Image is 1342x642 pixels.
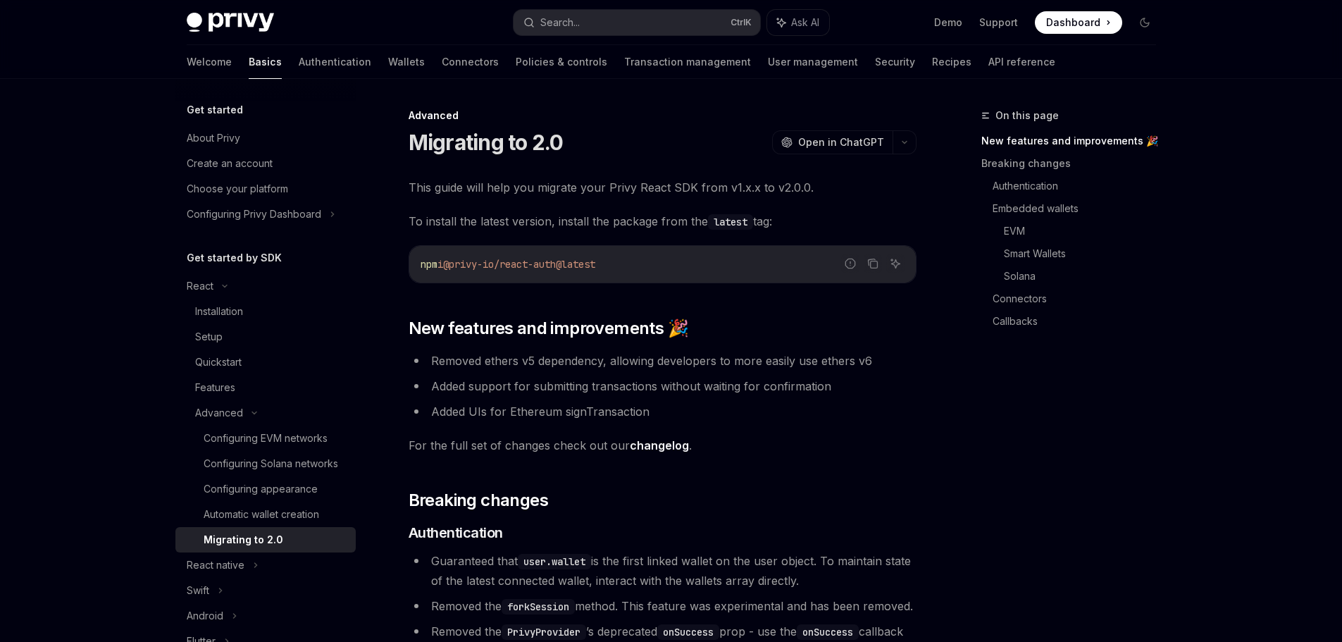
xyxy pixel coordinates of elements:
div: Features [195,379,235,396]
a: Wallets [388,45,425,79]
a: Basics [249,45,282,79]
a: Embedded wallets [993,197,1167,220]
a: Setup [175,324,356,350]
div: Setup [195,328,223,345]
button: Ask AI [886,254,905,273]
li: Removed ethers v5 dependency, allowing developers to more easily use ethers v6 [409,351,917,371]
a: Welcome [187,45,232,79]
div: Quickstart [195,354,242,371]
h5: Get started by SDK [187,249,282,266]
span: Breaking changes [409,489,548,512]
a: Configuring Solana networks [175,451,356,476]
div: Android [187,607,223,624]
code: forkSession [502,599,575,615]
code: onSuccess [797,624,859,640]
a: EVM [1004,220,1167,242]
a: Migrating to 2.0 [175,527,356,553]
a: Dashboard [1035,11,1122,34]
h1: Migrating to 2.0 [409,130,564,155]
a: Security [875,45,915,79]
a: Installation [175,299,356,324]
span: Ask AI [791,16,819,30]
a: About Privy [175,125,356,151]
span: @privy-io/react-auth@latest [443,258,595,271]
a: Configuring EVM networks [175,426,356,451]
button: Open in ChatGPT [772,130,893,154]
button: Ask AI [767,10,829,35]
div: Swift [187,582,209,599]
div: About Privy [187,130,240,147]
div: Advanced [195,405,243,421]
span: Dashboard [1046,16,1100,30]
a: Connectors [993,288,1167,310]
div: Create an account [187,155,273,172]
a: Quickstart [175,350,356,375]
div: Configuring Privy Dashboard [187,206,321,223]
div: React [187,278,213,295]
div: Migrating to 2.0 [204,531,283,548]
a: Callbacks [993,310,1167,333]
div: Advanced [409,109,917,123]
h5: Get started [187,101,243,118]
a: Configuring appearance [175,476,356,502]
a: Support [979,16,1018,30]
button: Toggle dark mode [1133,11,1156,34]
div: Search... [540,14,580,31]
button: Search...CtrlK [514,10,760,35]
li: Added UIs for Ethereum signTransaction [409,402,917,421]
div: React native [187,557,244,574]
div: Configuring Solana networks [204,455,338,472]
a: API reference [988,45,1055,79]
a: Connectors [442,45,499,79]
a: New features and improvements 🎉 [981,130,1167,152]
code: PrivyProvider [502,624,586,640]
img: dark logo [187,13,274,32]
div: Choose your platform [187,180,288,197]
a: Authentication [299,45,371,79]
a: changelog [630,438,689,453]
button: Report incorrect code [841,254,859,273]
a: Policies & controls [516,45,607,79]
a: Features [175,375,356,400]
div: Installation [195,303,243,320]
span: On this page [995,107,1059,124]
a: User management [768,45,858,79]
code: onSuccess [657,624,719,640]
span: i [437,258,443,271]
span: This guide will help you migrate your Privy React SDK from v1.x.x to v2.0.0. [409,178,917,197]
a: Automatic wallet creation [175,502,356,527]
a: Create an account [175,151,356,176]
span: Ctrl K [731,17,752,28]
a: Choose your platform [175,176,356,202]
a: Recipes [932,45,971,79]
a: Smart Wallets [1004,242,1167,265]
a: Solana [1004,265,1167,288]
span: For the full set of changes check out our . [409,436,917,455]
li: Added support for submitting transactions without waiting for confirmation [409,376,917,396]
span: To install the latest version, install the package from the tag: [409,211,917,231]
span: Guaranteed that is the first linked wallet on the user object. To maintain state of the latest co... [431,554,911,588]
a: Breaking changes [981,152,1167,175]
div: Configuring EVM networks [204,430,328,447]
span: New features and improvements 🎉 [409,317,688,340]
span: Authentication [409,523,503,543]
button: Copy the contents from the code block [864,254,882,273]
code: user.wallet [518,554,591,569]
div: Configuring appearance [204,481,318,498]
a: Transaction management [624,45,751,79]
span: Removed the method. This feature was experimental and has been removed. [431,599,913,613]
div: Automatic wallet creation [204,506,319,523]
span: Open in ChatGPT [798,135,884,149]
a: Authentication [993,175,1167,197]
a: Demo [934,16,962,30]
code: latest [708,214,753,230]
span: npm [421,258,437,271]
